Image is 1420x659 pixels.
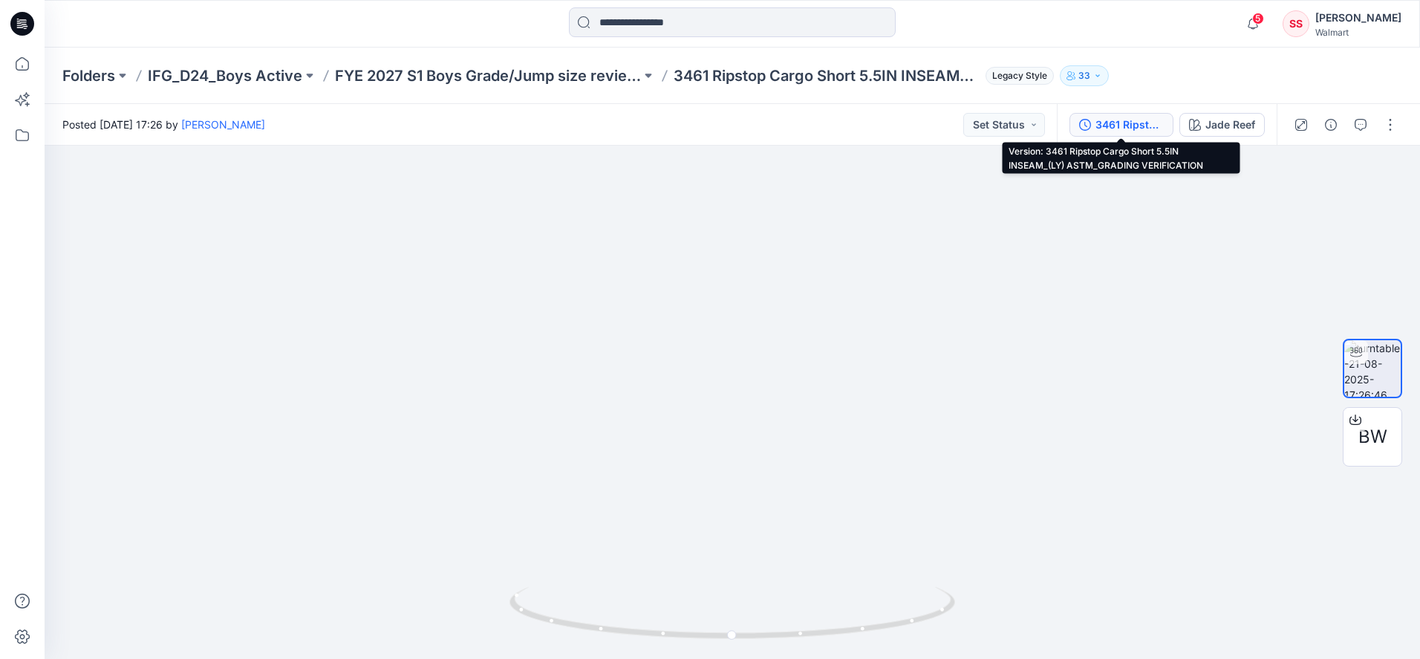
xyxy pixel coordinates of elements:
[1315,9,1401,27] div: [PERSON_NAME]
[1319,113,1343,137] button: Details
[148,65,302,86] a: IFG_D24_Boys Active
[1069,113,1173,137] button: 3461 Ripstop Cargo Short 5.5IN INSEAM_(LY) ASTM_GRADING VERIFICATION
[1179,113,1265,137] button: Jade Reef
[1205,117,1255,133] div: Jade Reef
[1358,423,1387,450] span: BW
[1060,65,1109,86] button: 33
[1315,27,1401,38] div: Walmart
[986,67,1054,85] span: Legacy Style
[1283,10,1309,37] div: SS
[1078,68,1090,84] p: 33
[674,65,980,86] p: 3461 Ripstop Cargo Short 5.5IN INSEAM_(LY) ASTM_GRADING VERIFICATION
[62,65,115,86] a: Folders
[62,117,265,132] span: Posted [DATE] 17:26 by
[1095,117,1164,133] div: 3461 Ripstop Cargo Short 5.5IN INSEAM_(LY) ASTM_GRADING VERIFICATION
[980,65,1054,86] button: Legacy Style
[335,65,641,86] a: FYE 2027 S1 Boys Grade/Jump size review - ASTM grades
[1252,13,1264,25] span: 5
[1344,340,1401,397] img: turntable-21-08-2025-17:26:46
[181,118,265,131] a: [PERSON_NAME]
